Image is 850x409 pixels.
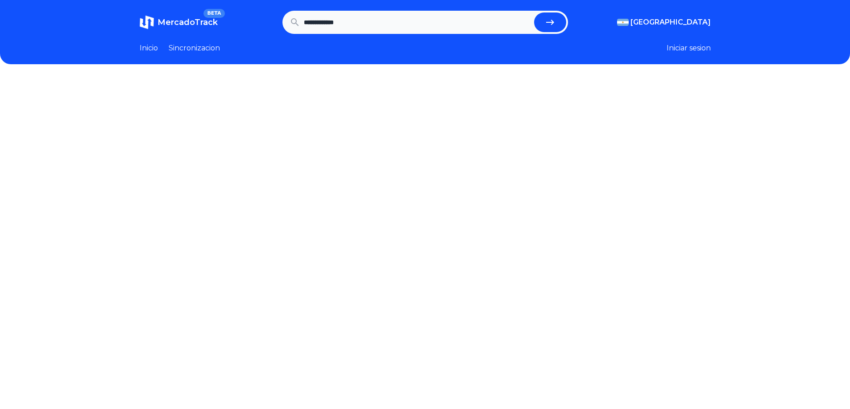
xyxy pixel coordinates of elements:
[203,9,224,18] span: BETA
[617,19,629,26] img: Argentina
[140,43,158,54] a: Inicio
[158,17,218,27] span: MercadoTrack
[630,17,711,28] span: [GEOGRAPHIC_DATA]
[140,15,218,29] a: MercadoTrackBETA
[667,43,711,54] button: Iniciar sesion
[617,17,711,28] button: [GEOGRAPHIC_DATA]
[169,43,220,54] a: Sincronizacion
[140,15,154,29] img: MercadoTrack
